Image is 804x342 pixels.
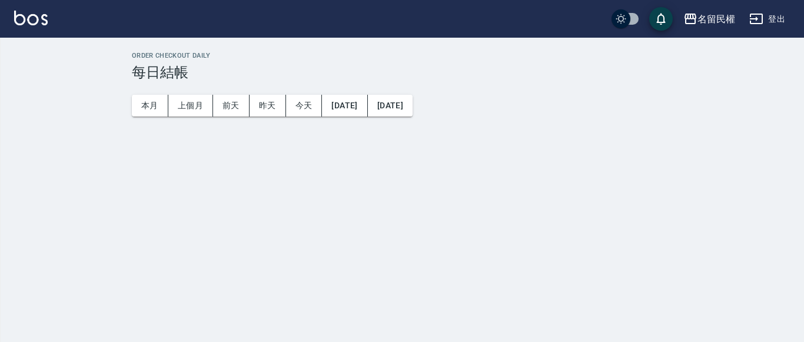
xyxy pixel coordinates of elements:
[132,64,790,81] h3: 每日結帳
[745,8,790,30] button: 登出
[649,7,673,31] button: save
[132,95,168,117] button: 本月
[132,52,790,59] h2: Order checkout daily
[322,95,367,117] button: [DATE]
[250,95,286,117] button: 昨天
[368,95,413,117] button: [DATE]
[14,11,48,25] img: Logo
[286,95,323,117] button: 今天
[697,12,735,26] div: 名留民權
[679,7,740,31] button: 名留民權
[168,95,213,117] button: 上個月
[213,95,250,117] button: 前天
